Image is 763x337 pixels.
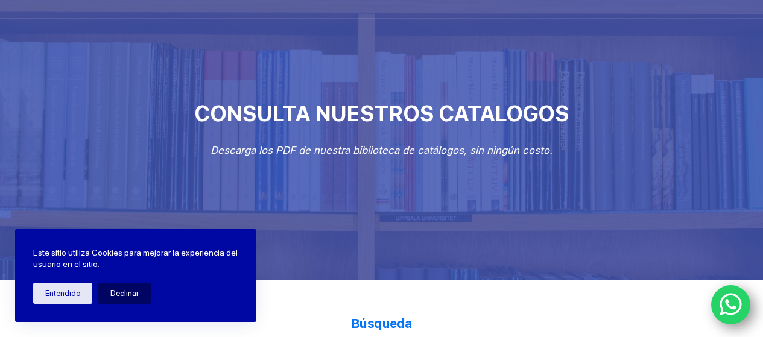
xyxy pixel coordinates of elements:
[33,247,238,271] p: Este sitio utiliza Cookies para mejorar la experiencia del usuario en el sitio.
[711,285,751,325] a: WhatsApp
[351,316,413,331] strong: Búsqueda
[194,101,569,127] span: CONSULTA NUESTROS CATALOGOS
[211,144,552,156] em: Descarga los PDF de nuestra biblioteca de catálogos, sin ningún costo.
[98,283,151,304] button: Declinar
[33,283,92,304] button: Entendido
